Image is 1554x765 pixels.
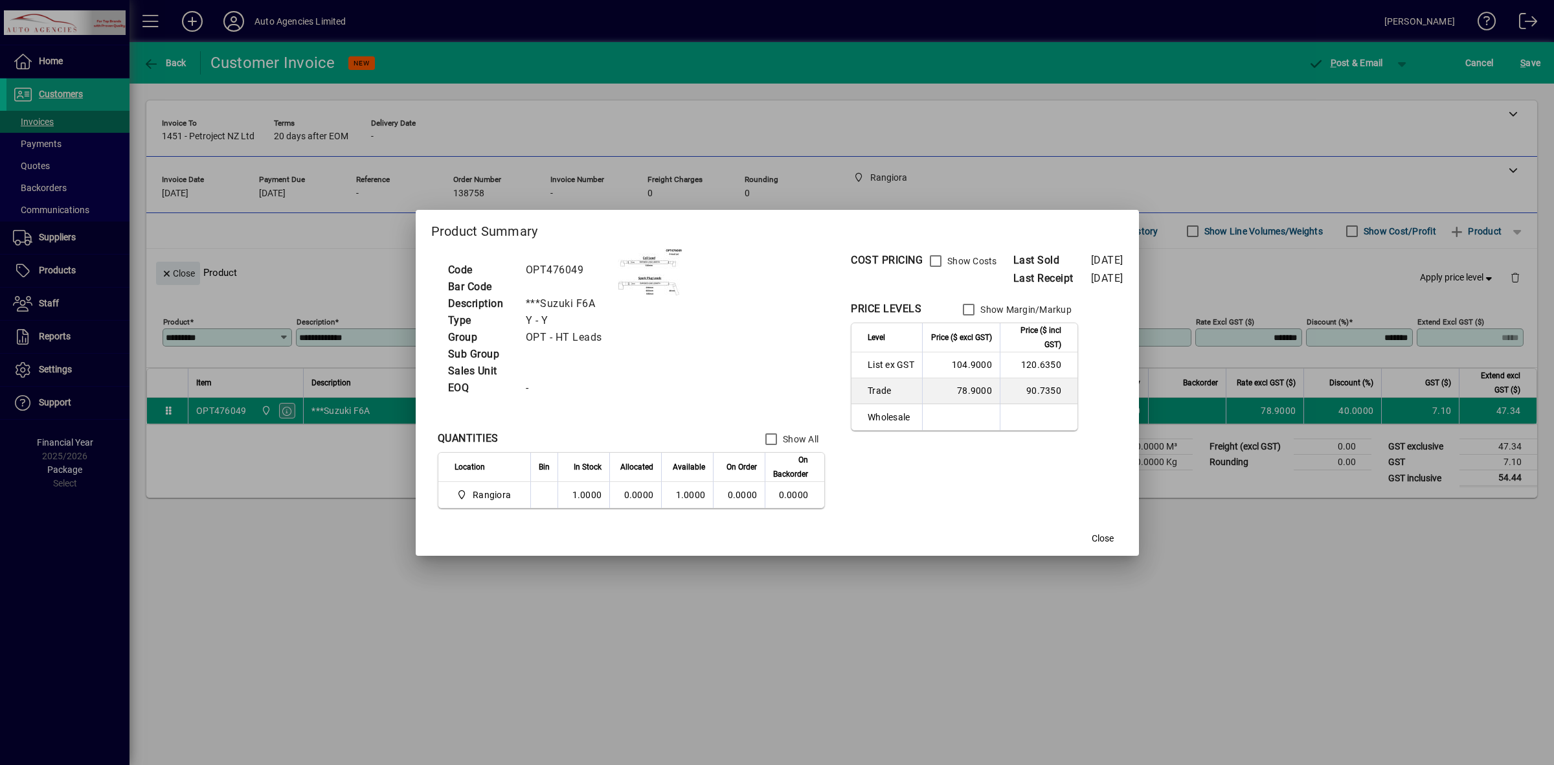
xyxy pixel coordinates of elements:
td: OPT476049 [519,262,618,279]
td: 1.0000 [557,482,609,508]
span: Bin [539,460,550,474]
td: 0.0000 [609,482,661,508]
td: - [519,380,618,396]
span: Rangiora [473,488,511,501]
td: Y - Y [519,312,618,329]
span: List ex GST [868,358,914,371]
span: [DATE] [1091,254,1123,266]
span: [DATE] [1091,272,1123,284]
span: Location [455,460,485,474]
span: On Backorder [773,453,808,481]
span: Price ($ incl GST) [1008,323,1061,352]
button: Close [1082,527,1123,551]
td: Sales Unit [442,363,519,380]
td: Bar Code [442,279,519,295]
img: contain [618,248,682,296]
div: COST PRICING [851,253,923,268]
span: Last Receipt [1013,271,1091,286]
td: Group [442,329,519,346]
td: 104.9000 [922,352,1000,378]
span: On Order [726,460,757,474]
span: Close [1092,532,1114,545]
span: Allocated [620,460,653,474]
span: Wholesale [868,411,914,424]
span: Last Sold [1013,253,1091,268]
span: In Stock [574,460,602,474]
td: 0.0000 [765,482,824,508]
td: Description [442,295,519,312]
label: Show Costs [945,255,997,268]
td: OPT - HT Leads [519,329,618,346]
div: QUANTITIES [438,431,499,446]
span: Trade [868,384,914,397]
td: 120.6350 [1000,352,1077,378]
span: Price ($ excl GST) [931,330,992,345]
td: Code [442,262,519,279]
label: Show All [780,433,818,446]
span: 0.0000 [728,490,758,500]
span: Level [868,330,885,345]
td: 78.9000 [922,378,1000,404]
h2: Product Summary [416,210,1139,247]
td: 90.7350 [1000,378,1077,404]
span: Available [673,460,705,474]
td: Sub Group [442,346,519,363]
span: Rangiora [455,487,517,503]
td: EOQ [442,380,519,396]
td: Type [442,312,519,329]
div: PRICE LEVELS [851,301,921,317]
td: 1.0000 [661,482,713,508]
label: Show Margin/Markup [978,303,1072,316]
